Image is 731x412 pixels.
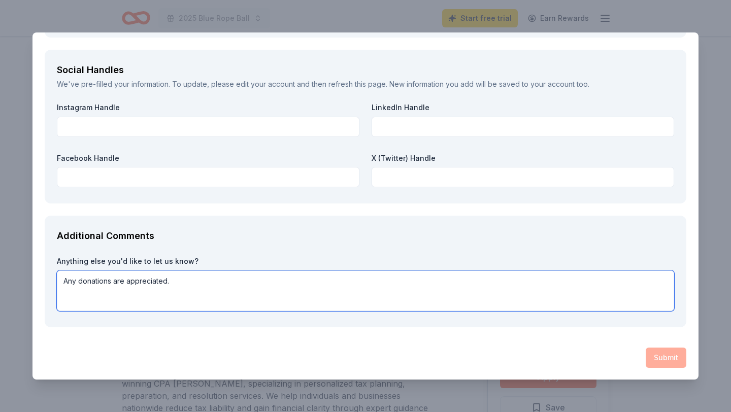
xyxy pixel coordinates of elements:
textarea: Any donations are appreciated. [57,270,674,311]
div: Additional Comments [57,228,674,244]
label: X (Twitter) Handle [372,153,674,163]
label: Anything else you'd like to let us know? [57,256,674,266]
label: Instagram Handle [57,102,359,113]
label: LinkedIn Handle [372,102,674,113]
label: Facebook Handle [57,153,359,163]
div: Social Handles [57,62,674,78]
div: We've pre-filled your information. To update, please and then refresh this page. New information ... [57,78,674,90]
a: edit your account [236,80,295,88]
